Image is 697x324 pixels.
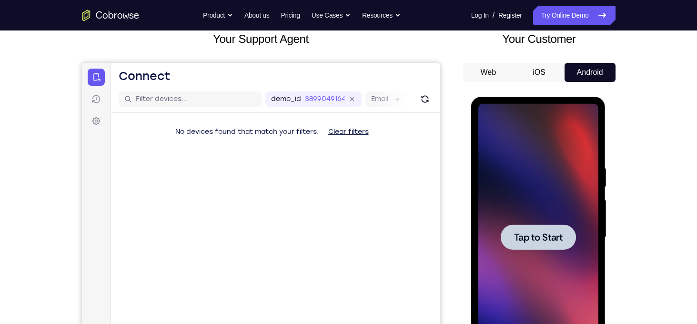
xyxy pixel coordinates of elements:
button: Use Cases [312,6,351,25]
span: Tap to Start [43,136,91,145]
button: Android [565,63,616,82]
a: Try Online Demo [533,6,615,25]
button: Resources [362,6,401,25]
button: Product [203,6,233,25]
span: / [493,10,495,21]
button: Clear filters [239,60,294,79]
h2: Your Support Agent [82,30,440,48]
button: iOS [514,63,565,82]
button: Web [463,63,514,82]
a: About us [244,6,269,25]
h2: Your Customer [463,30,616,48]
button: 6-digit code [165,287,222,306]
button: Tap to Start [30,128,105,153]
span: No devices found that match your filters. [93,65,237,73]
a: Log In [471,6,489,25]
a: Register [498,6,522,25]
a: Go to the home page [82,10,139,21]
a: Pricing [281,6,300,25]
